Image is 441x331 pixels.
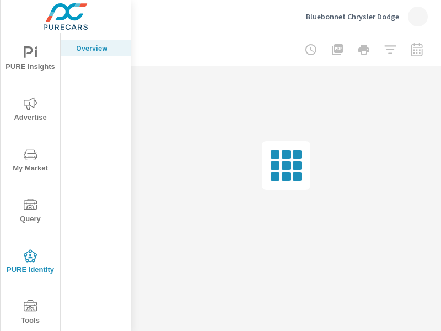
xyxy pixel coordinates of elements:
div: Overview [61,40,131,56]
span: My Market [4,148,57,175]
span: Advertise [4,97,57,124]
p: Overview [76,42,122,54]
span: Query [4,199,57,226]
span: PURE Identity [4,249,57,276]
p: Bluebonnet Chrysler Dodge [306,12,399,22]
span: Tools [4,300,57,327]
span: PURE Insights [4,46,57,73]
